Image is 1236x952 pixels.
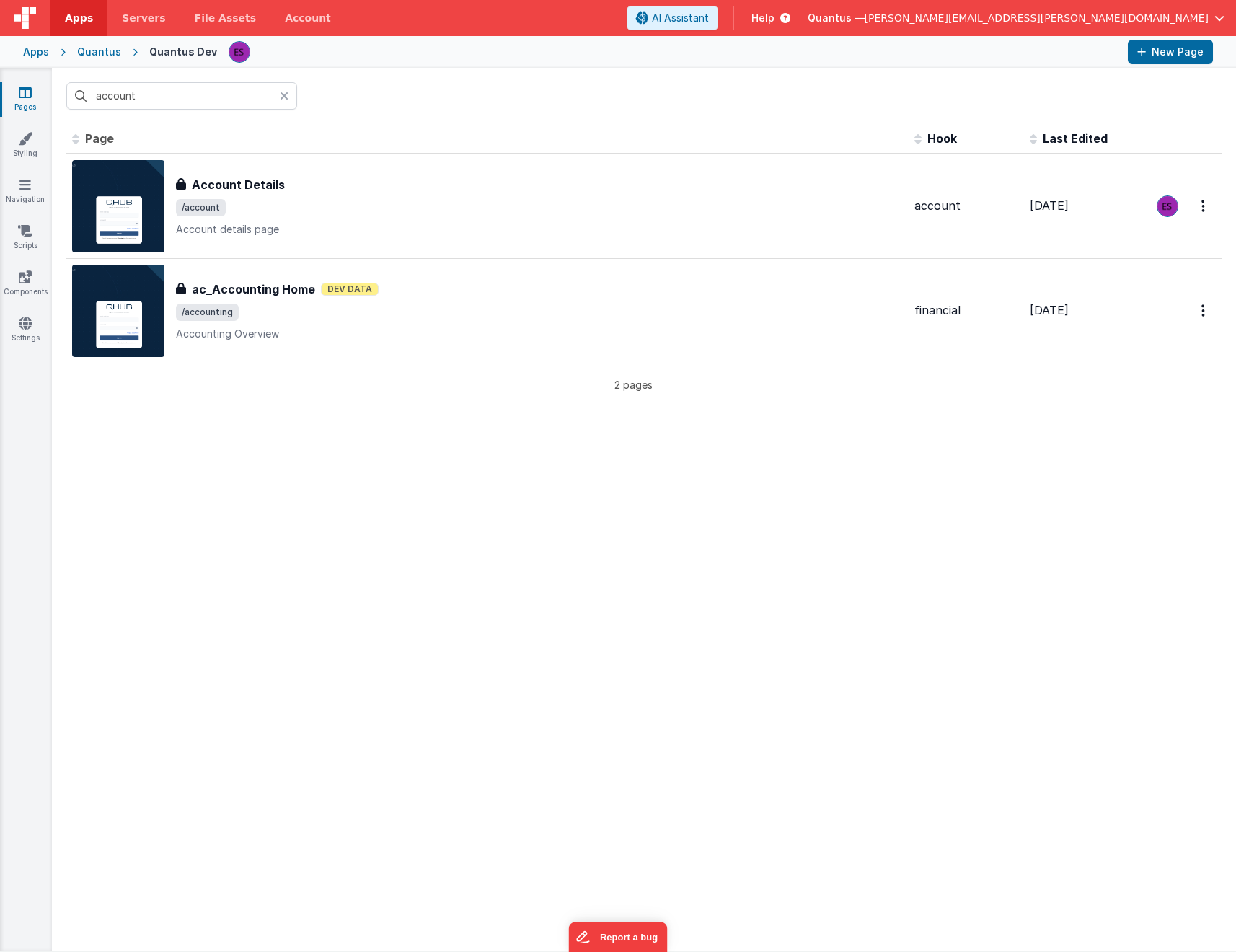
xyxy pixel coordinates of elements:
[1193,296,1216,325] button: Options
[865,11,1209,25] span: [PERSON_NAME][EMAIL_ADDRESS][PERSON_NAME][DOMAIN_NAME]
[1030,303,1069,317] span: [DATE]
[176,199,226,216] span: /account
[569,922,668,952] iframe: Marker.io feedback button
[176,304,239,321] span: /accounting
[149,45,217,59] div: Quantus Dev
[1193,191,1216,221] button: Options
[927,131,957,146] span: Hook
[914,198,1018,214] div: account
[77,45,121,59] div: Quantus
[65,11,93,25] span: Apps
[808,11,865,25] span: Quantus —
[66,377,1200,392] p: 2 pages
[23,45,49,59] div: Apps
[229,42,250,62] img: 2445f8d87038429357ee99e9bdfcd63a
[751,11,774,25] span: Help
[192,281,315,298] h3: ac_Accounting Home
[808,11,1224,25] button: Quantus — [PERSON_NAME][EMAIL_ADDRESS][PERSON_NAME][DOMAIN_NAME]
[1030,198,1069,213] span: [DATE]
[321,283,379,296] span: Dev Data
[122,11,165,25] span: Servers
[176,222,903,237] p: Account details page
[85,131,114,146] span: Page
[1043,131,1108,146] span: Last Edited
[914,302,1018,319] div: financial
[66,82,297,110] input: Search pages, id's ...
[195,11,257,25] span: File Assets
[627,6,718,30] button: AI Assistant
[192,176,285,193] h3: Account Details
[1128,40,1213,64] button: New Page
[652,11,709,25] span: AI Assistant
[176,327,903,341] p: Accounting Overview
[1157,196,1178,216] img: 2445f8d87038429357ee99e9bdfcd63a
